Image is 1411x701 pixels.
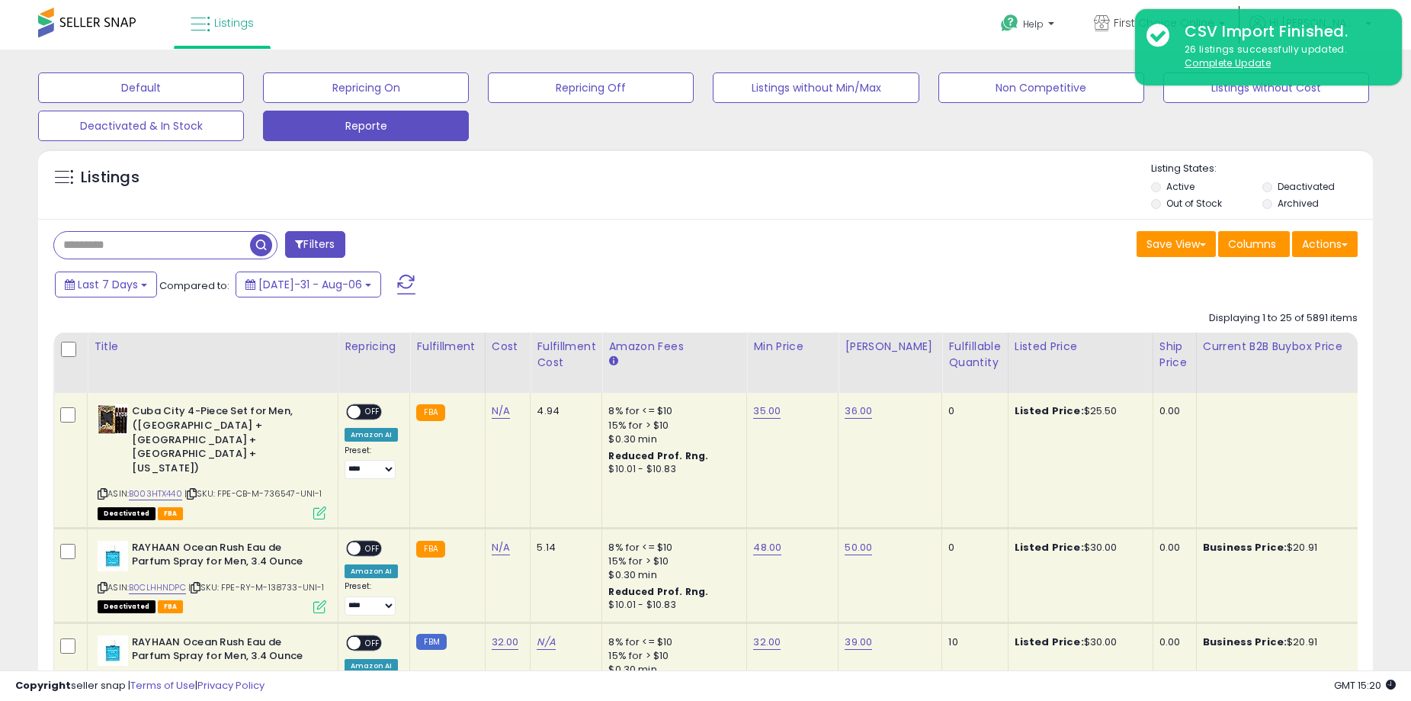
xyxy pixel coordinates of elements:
label: Active [1166,180,1195,193]
button: Columns [1218,231,1290,257]
span: Compared to: [159,278,229,293]
a: 32.00 [492,635,519,650]
img: 3190lCcuf8L._SL40_.jpg [98,635,128,666]
div: $10.01 - $10.83 [608,599,735,612]
a: 35.00 [753,404,781,419]
div: CSV Import Finished. [1173,21,1390,43]
a: Privacy Policy [197,678,265,693]
div: 10 [948,635,996,649]
span: FBA [158,600,184,613]
button: Last 7 Days [55,272,157,297]
u: Complete Update [1185,56,1271,69]
span: OFF [361,406,385,419]
span: First Choice Online [1114,15,1214,31]
a: 48.00 [753,540,781,555]
button: Repricing On [263,72,469,103]
div: Title [94,339,332,355]
b: Reduced Prof. Rng. [608,449,708,462]
div: $25.50 [1015,404,1141,418]
span: 2025-08-14 15:20 GMT [1334,678,1396,693]
img: 51quSMvnjAL._SL40_.jpg [98,404,128,435]
div: $0.30 min [608,568,735,582]
label: Out of Stock [1166,197,1222,210]
a: 36.00 [845,404,872,419]
div: 8% for <= $10 [608,404,735,418]
div: $20.91 [1203,541,1352,555]
div: Min Price [753,339,832,355]
div: Fulfillment [416,339,478,355]
div: 8% for <= $10 [608,541,735,555]
div: Repricing [345,339,403,355]
div: ASIN: [98,541,326,612]
div: $20.91 [1203,635,1352,649]
a: 32.00 [753,635,781,650]
a: N/A [492,540,510,555]
div: 0.00 [1159,404,1185,418]
div: Amazon AI [345,659,398,673]
span: Last 7 Days [78,277,138,292]
div: [PERSON_NAME] [845,339,935,355]
div: $30.00 [1015,541,1141,555]
div: Current B2B Buybox Price [1203,339,1358,355]
div: Preset: [345,445,398,480]
div: 26 listings successfully updated. [1173,43,1390,71]
label: Deactivated [1278,180,1335,193]
div: Cost [492,339,524,355]
div: 5.14 [537,541,590,555]
button: [DATE]-31 - Aug-06 [236,272,381,297]
div: $0.30 min [608,432,735,446]
div: Fulfillment Cost [537,339,595,371]
strong: Copyright [15,678,71,693]
b: Listed Price: [1015,404,1084,418]
span: All listings that are unavailable for purchase on Amazon for any reason other than out-of-stock [98,600,156,613]
span: OFF [361,542,385,555]
b: Business Price: [1203,635,1287,649]
div: 0.00 [1159,635,1185,649]
button: Deactivated & In Stock [38,111,244,141]
button: Actions [1292,231,1358,257]
div: Preset: [345,581,398,616]
span: Columns [1228,236,1276,252]
small: Amazon Fees. [608,355,617,368]
span: All listings that are unavailable for purchase on Amazon for any reason other than out-of-stock [98,507,156,520]
a: B0CLHHNDPC [129,581,186,594]
small: FBA [416,541,444,558]
a: Help [989,2,1069,50]
div: 4.94 [537,404,590,418]
div: $10.01 - $10.83 [608,463,735,476]
b: RAYHAAN Ocean Rush Eau de Parfum Spray for Men, 3.4 Ounce [132,635,317,667]
button: Repricing Off [488,72,694,103]
div: Listed Price [1015,339,1146,355]
span: Help [1023,18,1044,31]
div: 8% for <= $10 [608,635,735,649]
b: Business Price: [1203,540,1287,555]
span: [DATE]-31 - Aug-06 [258,277,362,292]
span: OFF [361,636,385,649]
button: Non Competitive [938,72,1144,103]
a: Terms of Use [130,678,195,693]
h5: Listings [81,167,139,188]
div: 0 [948,541,996,555]
div: seller snap | | [15,679,265,693]
div: $30.00 [1015,635,1141,649]
div: $0.30 min [608,663,735,677]
div: Ship Price [1159,339,1190,371]
span: FBA [158,507,184,520]
div: 0.00 [1159,541,1185,555]
p: Listing States: [1151,162,1373,176]
button: Listings without Min/Max [713,72,919,103]
i: Get Help [1000,14,1019,33]
span: Listings [214,15,254,31]
b: Cuba City 4-Piece Set for Men, ([GEOGRAPHIC_DATA] + [GEOGRAPHIC_DATA] + [GEOGRAPHIC_DATA] + [US_S... [132,404,317,479]
b: Reduced Prof. Rng. [608,585,708,598]
button: Default [38,72,244,103]
div: 15% for > $10 [608,649,735,663]
span: | SKU: FPE-CB-M-736547-UNI-1 [184,487,322,500]
button: Reporte [263,111,469,141]
div: ASIN: [98,404,326,517]
small: FBM [416,634,446,650]
button: Save View [1137,231,1216,257]
label: Archived [1278,197,1319,210]
button: Filters [285,231,345,258]
div: Amazon Fees [608,339,740,355]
